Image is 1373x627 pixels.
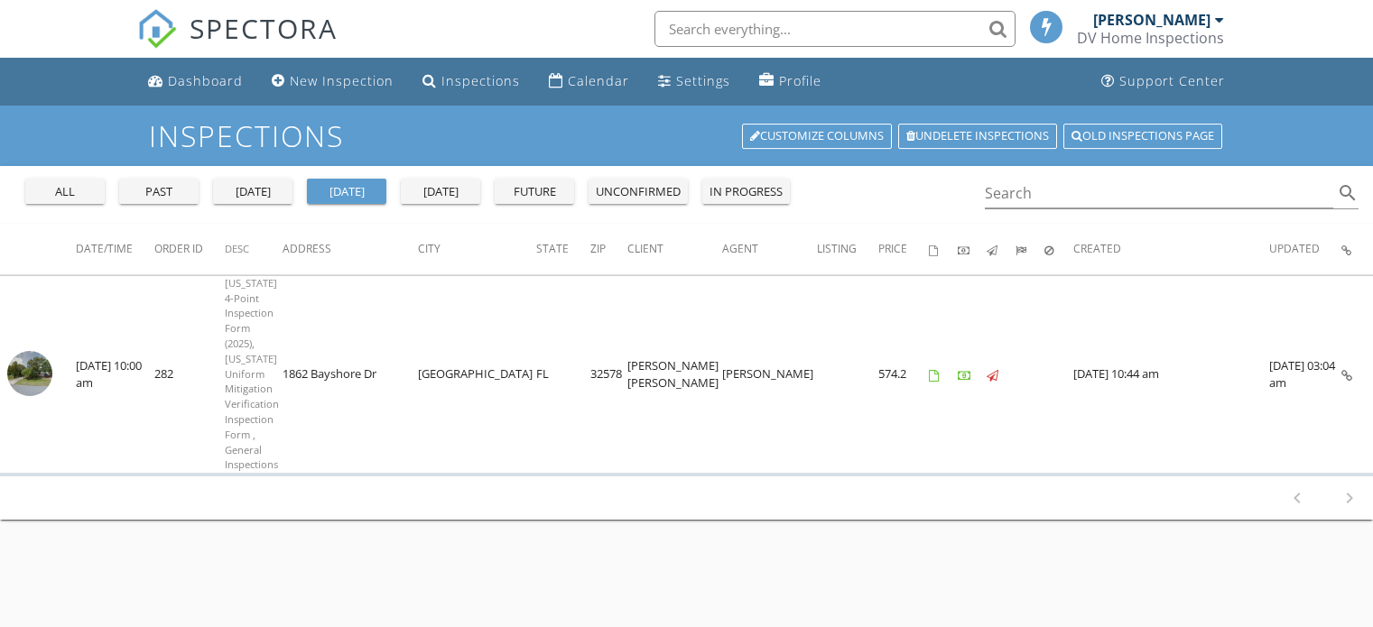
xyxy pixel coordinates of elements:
[76,224,154,274] th: Date/Time: Not sorted.
[1073,224,1269,274] th: Created: Not sorted.
[314,183,379,201] div: [DATE]
[1269,275,1341,473] td: [DATE] 03:04 am
[418,241,441,256] span: City
[590,275,627,473] td: 32578
[264,65,401,98] a: New Inspection
[154,224,225,274] th: Order ID: Not sorted.
[542,65,636,98] a: Calendar
[590,224,627,274] th: Zip: Not sorted.
[283,224,418,274] th: Address: Not sorted.
[878,224,929,274] th: Price: Not sorted.
[119,179,199,204] button: past
[958,224,987,274] th: Paid: Not sorted.
[1093,11,1211,29] div: [PERSON_NAME]
[929,224,958,274] th: Agreements signed: Not sorted.
[1119,72,1225,89] div: Support Center
[7,351,52,396] img: streetview
[1016,224,1044,274] th: Submitted: Not sorted.
[1044,224,1073,274] th: Canceled: Not sorted.
[742,124,892,149] a: Customize Columns
[654,11,1016,47] input: Search everything...
[154,275,225,473] td: 282
[32,183,97,201] div: all
[779,72,821,89] div: Profile
[408,183,473,201] div: [DATE]
[154,241,203,256] span: Order ID
[1073,275,1269,473] td: [DATE] 10:44 am
[141,65,250,98] a: Dashboard
[495,179,574,204] button: future
[307,179,386,204] button: [DATE]
[225,242,249,255] span: Desc
[536,275,590,473] td: FL
[1073,241,1121,256] span: Created
[627,241,663,256] span: Client
[25,179,105,204] button: all
[568,72,629,89] div: Calendar
[418,275,536,473] td: [GEOGRAPHIC_DATA]
[710,183,783,201] div: in progress
[290,72,394,89] div: New Inspection
[76,241,133,256] span: Date/Time
[1337,182,1359,204] i: search
[722,241,758,256] span: Agent
[1063,124,1222,149] a: Old inspections page
[126,183,191,201] div: past
[137,9,177,49] img: The Best Home Inspection Software - Spectora
[213,179,292,204] button: [DATE]
[722,275,817,473] td: [PERSON_NAME]
[536,241,569,256] span: State
[283,241,331,256] span: Address
[651,65,738,98] a: Settings
[590,241,606,256] span: Zip
[225,276,279,472] span: [US_STATE] 4-Point Inspection Form (2025), [US_STATE] Uniform Mitigation Verification Inspection ...
[878,275,929,473] td: 574.2
[1341,224,1373,274] th: Inspection Details: Not sorted.
[676,72,730,89] div: Settings
[1077,29,1224,47] div: DV Home Inspections
[1269,241,1320,256] span: Updated
[137,24,338,62] a: SPECTORA
[418,224,536,274] th: City: Not sorted.
[898,124,1057,149] a: Undelete inspections
[702,179,790,204] button: in progress
[220,183,285,201] div: [DATE]
[283,275,418,473] td: 1862 Bayshore Dr
[1269,224,1341,274] th: Updated: Not sorted.
[627,224,722,274] th: Client: Not sorted.
[441,72,520,89] div: Inspections
[817,241,857,256] span: Listing
[1094,65,1232,98] a: Support Center
[589,179,688,204] button: unconfirmed
[76,275,154,473] td: [DATE] 10:00 am
[878,241,907,256] span: Price
[627,275,722,473] td: [PERSON_NAME] [PERSON_NAME]
[401,179,480,204] button: [DATE]
[722,224,817,274] th: Agent: Not sorted.
[225,224,283,274] th: Desc: Not sorted.
[596,183,681,201] div: unconfirmed
[987,224,1016,274] th: Published: Not sorted.
[536,224,590,274] th: State: Not sorted.
[817,224,878,274] th: Listing: Not sorted.
[168,72,243,89] div: Dashboard
[502,183,567,201] div: future
[752,65,829,98] a: Profile
[985,179,1334,208] input: Search
[415,65,527,98] a: Inspections
[149,120,1224,152] h1: Inspections
[190,9,338,47] span: SPECTORA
